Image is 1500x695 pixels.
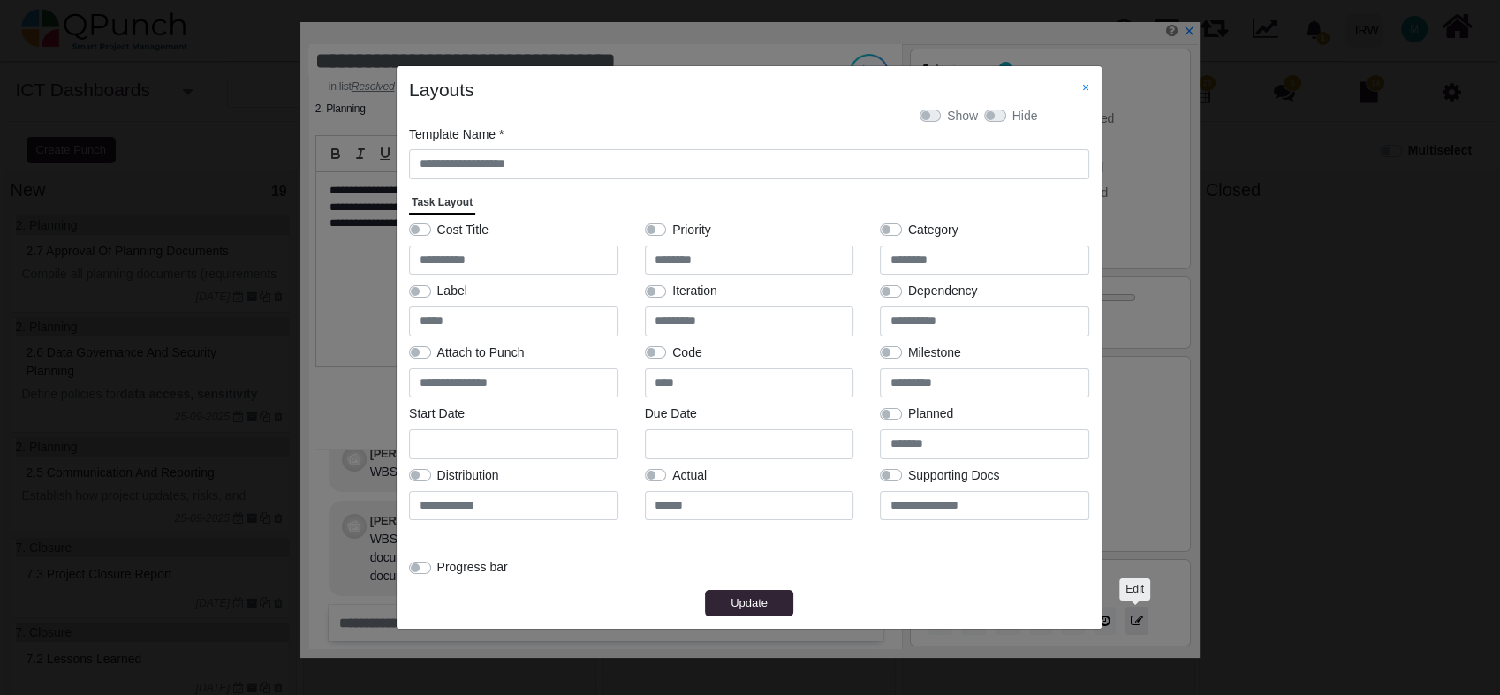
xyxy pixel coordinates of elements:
[437,282,467,300] label: Label
[908,221,958,239] label: Category
[908,344,961,362] label: Milestone
[908,404,953,423] label: Planned
[645,404,697,423] label: Due Date
[672,466,707,485] label: Actual
[1012,107,1038,125] label: Hide
[437,344,525,362] label: Attach to Punch
[409,125,1089,149] legend: Template Name *
[409,79,749,101] h4: Layouts
[947,107,978,125] label: Show
[437,221,489,239] label: Cost Title
[908,282,978,300] label: Dependency
[1119,578,1150,601] div: Edit
[1082,80,1089,94] a: ×
[409,404,465,423] label: Start Date
[672,282,717,300] label: Iteration
[705,590,793,616] button: Update
[437,466,499,485] label: Distribution
[672,221,711,239] label: Priority
[908,466,1000,485] label: Supporting Docs
[412,196,473,208] span: Task Layout
[437,558,508,577] label: Progress bar
[672,344,701,362] label: Code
